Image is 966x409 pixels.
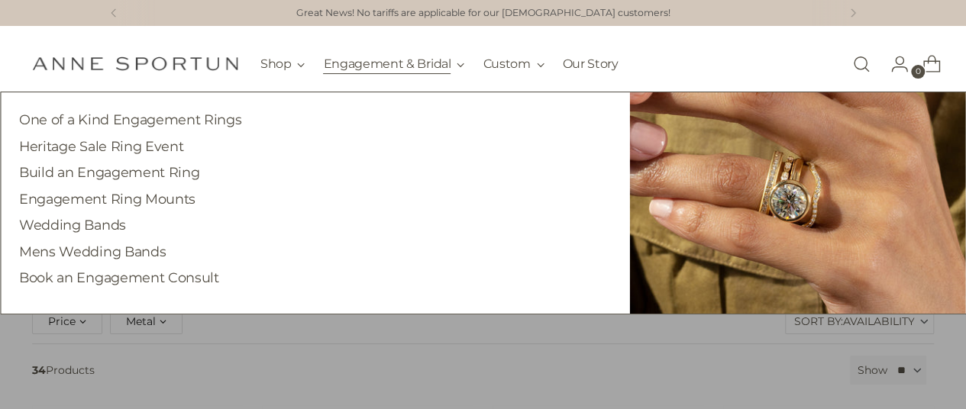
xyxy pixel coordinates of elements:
a: Open cart modal [910,49,941,79]
a: Open search modal [846,49,877,79]
span: 0 [911,65,925,79]
button: Shop [260,47,305,81]
a: Our Story [563,47,619,81]
a: Great News! No tariffs are applicable for our [DEMOGRAPHIC_DATA] customers! [296,6,670,21]
a: Anne Sportun Fine Jewellery [32,56,238,71]
button: Custom [483,47,544,81]
a: Go to the account page [878,49,909,79]
button: Engagement & Bridal [323,47,464,81]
